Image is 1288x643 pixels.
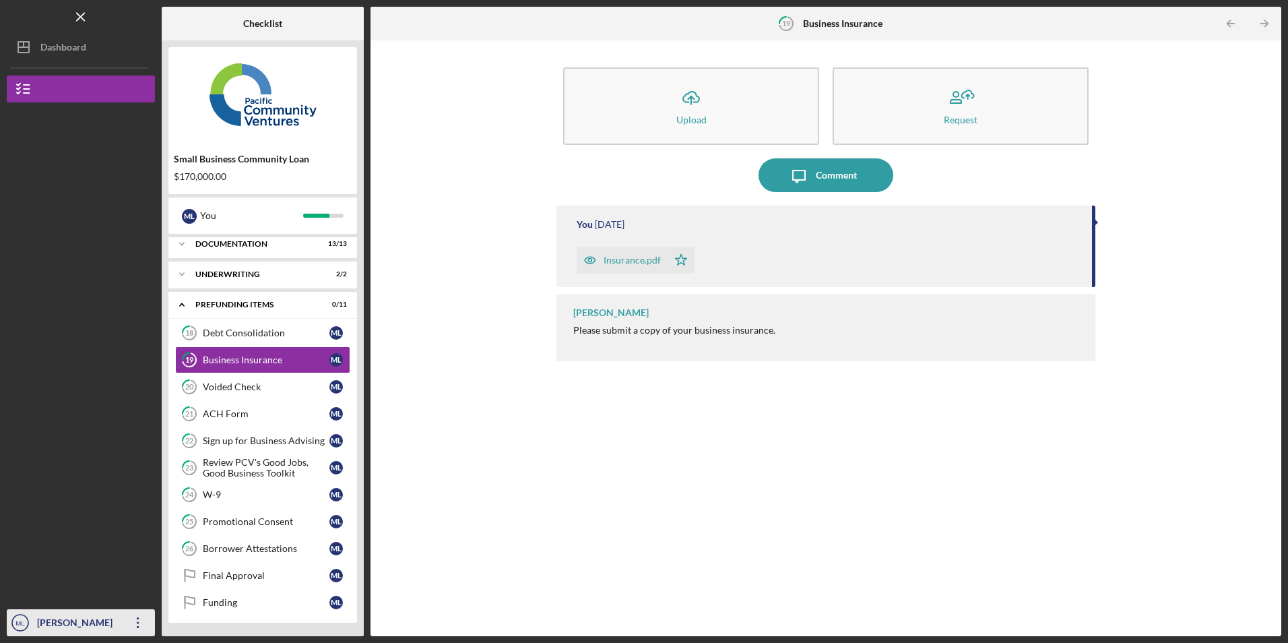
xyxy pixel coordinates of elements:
button: Request [833,67,1089,145]
div: Please submit a copy of your business insurance. [573,325,775,336]
tspan: 19 [185,356,194,365]
div: Upload [676,115,707,125]
div: [PERSON_NAME] [573,307,649,318]
div: Promotional Consent [203,516,329,527]
div: Borrower Attestations [203,543,329,554]
tspan: 20 [185,383,194,392]
tspan: 24 [185,491,194,499]
a: 18Debt ConsolidationML [175,319,350,346]
div: Business Insurance [203,355,329,365]
div: Request [944,115,977,125]
div: Review PCV's Good Jobs, Good Business Toolkit [203,457,329,479]
div: M L [329,515,343,528]
a: Final ApprovalML [175,562,350,589]
a: 23Review PCV's Good Jobs, Good Business ToolkitML [175,454,350,481]
a: 26Borrower AttestationsML [175,535,350,562]
div: 13 / 13 [323,240,347,248]
div: Sign up for Business Advising [203,435,329,446]
tspan: 23 [185,464,193,472]
tspan: 22 [185,437,193,446]
div: Insurance.pdf [604,255,661,266]
img: Product logo [168,54,357,135]
div: 2 / 2 [323,270,347,278]
button: Insurance.pdf [577,247,695,274]
div: Final Approval [203,570,329,581]
div: M L [329,596,343,609]
b: Checklist [243,18,282,29]
tspan: 19 [782,19,791,28]
div: M L [329,461,343,474]
a: 25Promotional ConsentML [175,508,350,535]
div: Small Business Community Loan [174,154,352,164]
div: Voided Check [203,381,329,392]
button: ML[PERSON_NAME] [7,609,155,636]
div: M L [329,569,343,582]
div: Prefunding Items [195,301,313,309]
div: M L [329,380,343,394]
time: 2025-09-16 19:52 [595,219,624,230]
tspan: 18 [185,329,193,338]
div: M L [329,353,343,367]
button: Upload [563,67,819,145]
text: ML [15,619,25,627]
div: M L [329,326,343,340]
div: M L [182,209,197,224]
a: 19Business InsuranceML [175,346,350,373]
div: $170,000.00 [174,171,352,182]
tspan: 25 [185,518,193,526]
div: Comment [816,158,857,192]
div: Debt Consolidation [203,328,329,338]
button: Comment [759,158,893,192]
a: 20Voided CheckML [175,373,350,400]
b: Business Insurance [803,18,882,29]
div: Underwriting [195,270,313,278]
div: Funding [203,597,329,608]
div: [PERSON_NAME] [34,609,121,640]
tspan: 26 [185,545,194,553]
a: 21ACH FormML [175,400,350,427]
button: Dashboard [7,34,155,61]
div: 0 / 11 [323,301,347,309]
div: You [577,219,593,230]
tspan: 21 [185,410,193,419]
div: M L [329,407,343,421]
div: M L [329,434,343,448]
a: 22Sign up for Business AdvisingML [175,427,350,454]
a: FundingML [175,589,350,616]
div: M L [329,488,343,501]
div: Documentation [195,240,313,248]
div: M L [329,542,343,555]
a: 24W-9ML [175,481,350,508]
div: You [200,204,303,227]
div: ACH Form [203,408,329,419]
div: Dashboard [40,34,86,64]
div: W-9 [203,489,329,500]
